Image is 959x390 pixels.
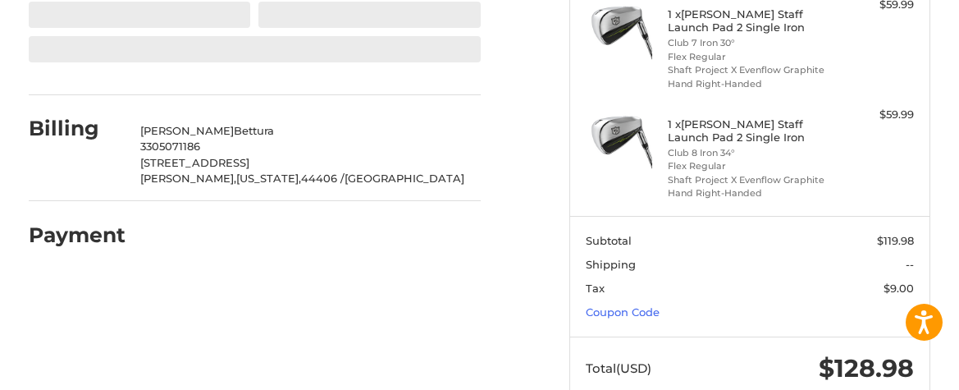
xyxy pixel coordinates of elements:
[906,258,914,271] span: --
[668,63,828,77] li: Shaft Project X Evenflow Graphite
[29,116,125,141] h2: Billing
[668,186,828,200] li: Hand Right-Handed
[345,172,464,185] span: [GEOGRAPHIC_DATA]
[29,223,126,248] h2: Payment
[236,172,301,185] span: [US_STATE],
[832,107,914,123] div: $59.99
[586,258,636,271] span: Shipping
[668,7,828,34] h4: 1 x [PERSON_NAME] Staff Launch Pad 2 Single Iron
[668,146,828,160] li: Club 8 Iron 34°
[668,36,828,50] li: Club 7 Iron 30°
[668,173,828,187] li: Shaft Project X Evenflow Graphite
[140,124,234,137] span: [PERSON_NAME]
[586,282,605,295] span: Tax
[668,77,828,91] li: Hand Right-Handed
[668,50,828,64] li: Flex Regular
[140,156,249,169] span: [STREET_ADDRESS]
[234,124,274,137] span: Bettura
[586,305,660,319] a: Coupon Code
[301,172,345,185] span: 44406 /
[884,282,914,295] span: $9.00
[668,117,828,145] h4: 1 x [PERSON_NAME] Staff Launch Pad 2 Single Iron
[877,234,914,247] span: $119.98
[668,159,828,173] li: Flex Regular
[586,234,632,247] span: Subtotal
[140,172,236,185] span: [PERSON_NAME],
[140,140,200,153] span: 3305071186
